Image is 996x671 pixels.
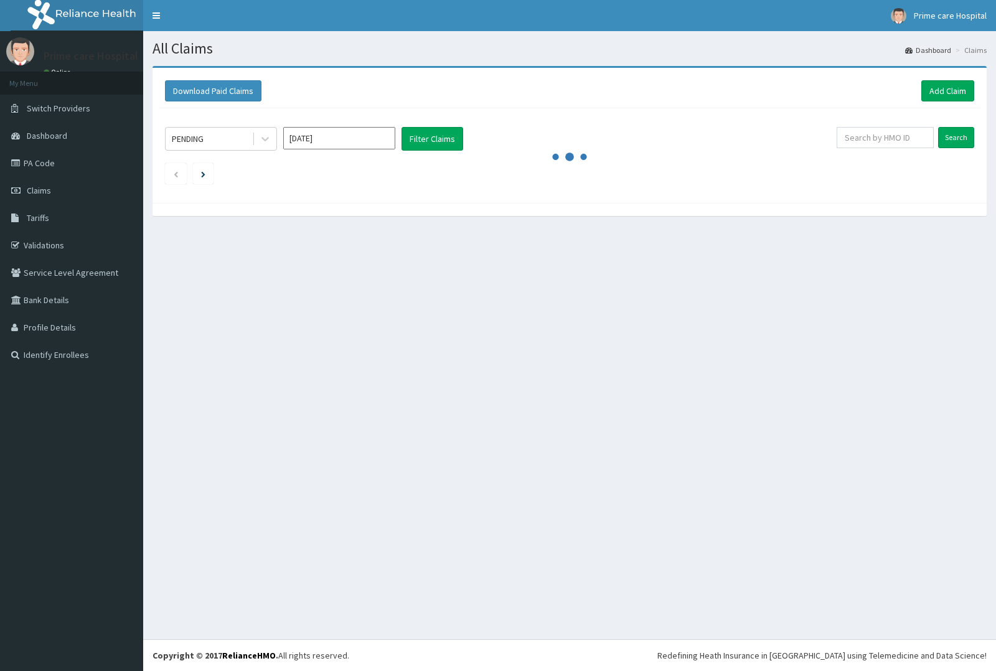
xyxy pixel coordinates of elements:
[27,103,90,114] span: Switch Providers
[914,10,987,21] span: Prime care Hospital
[27,212,49,223] span: Tariffs
[27,185,51,196] span: Claims
[921,80,974,101] a: Add Claim
[44,50,138,62] p: Prime care Hospital
[938,127,974,148] input: Search
[905,45,951,55] a: Dashboard
[222,650,276,661] a: RelianceHMO
[153,40,987,57] h1: All Claims
[165,80,261,101] button: Download Paid Claims
[173,168,179,179] a: Previous page
[172,133,204,145] div: PENDING
[402,127,463,151] button: Filter Claims
[153,650,278,661] strong: Copyright © 2017 .
[6,37,34,65] img: User Image
[201,168,205,179] a: Next page
[952,45,987,55] li: Claims
[551,138,588,176] svg: audio-loading
[283,127,395,149] input: Select Month and Year
[891,8,906,24] img: User Image
[143,639,996,671] footer: All rights reserved.
[837,127,934,148] input: Search by HMO ID
[44,68,73,77] a: Online
[27,130,67,141] span: Dashboard
[657,649,987,662] div: Redefining Heath Insurance in [GEOGRAPHIC_DATA] using Telemedicine and Data Science!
